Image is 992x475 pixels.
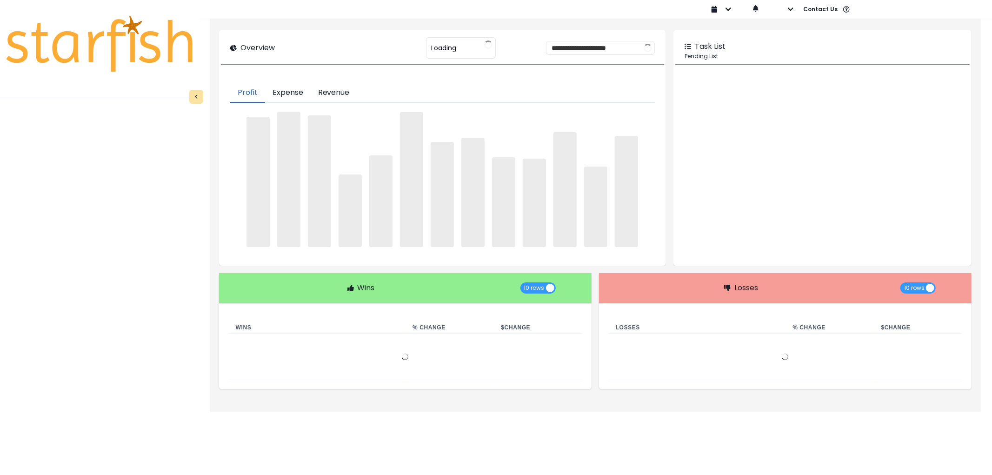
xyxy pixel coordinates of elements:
[405,322,493,334] th: % Change
[277,112,300,247] span: ‌
[311,83,357,103] button: Revenue
[492,157,515,248] span: ‌
[228,322,406,334] th: Wins
[874,322,962,334] th: $ Change
[230,83,265,103] button: Profit
[431,38,456,58] span: Loading
[461,138,485,247] span: ‌
[400,112,423,247] span: ‌
[785,322,873,334] th: % Change
[265,83,311,103] button: Expense
[524,282,545,294] span: 10 rows
[615,136,638,247] span: ‌
[734,282,758,294] p: Losses
[904,282,925,294] span: 10 rows
[339,174,362,247] span: ‌
[246,117,270,247] span: ‌
[695,41,726,52] p: Task List
[494,322,582,334] th: $ Change
[358,282,375,294] p: Wins
[584,167,607,248] span: ‌
[685,52,960,60] p: Pending List
[240,42,275,54] p: Overview
[431,142,454,247] span: ‌
[608,322,786,334] th: Losses
[369,155,393,247] span: ‌
[523,159,546,247] span: ‌
[553,132,577,247] span: ‌
[308,115,331,247] span: ‌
